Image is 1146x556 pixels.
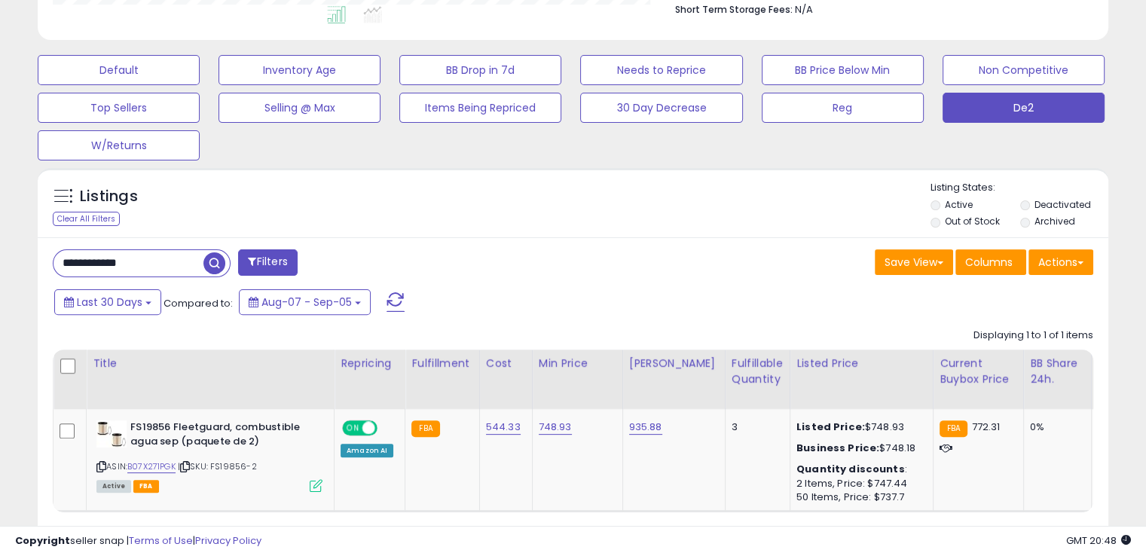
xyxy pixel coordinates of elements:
[796,462,905,476] b: Quantity discounts
[486,356,526,371] div: Cost
[762,55,924,85] button: BB Price Below Min
[399,93,561,123] button: Items Being Repriced
[796,477,921,490] div: 2 Items, Price: $747.44
[1030,356,1085,387] div: BB Share 24h.
[675,3,793,16] b: Short Term Storage Fees:
[53,212,120,226] div: Clear All Filters
[15,533,70,548] strong: Copyright
[129,533,193,548] a: Terms of Use
[375,422,399,435] span: OFF
[130,420,313,452] b: FS19856 Fleetguard, combustible agua sep (paquete de 2)
[1028,249,1093,275] button: Actions
[239,289,371,315] button: Aug-07 - Sep-05
[955,249,1026,275] button: Columns
[77,295,142,310] span: Last 30 Days
[943,55,1105,85] button: Non Competitive
[796,441,921,455] div: $748.18
[261,295,352,310] span: Aug-07 - Sep-05
[732,356,784,387] div: Fulfillable Quantity
[1030,420,1080,434] div: 0%
[163,296,233,310] span: Compared to:
[945,198,973,211] label: Active
[945,215,1000,228] label: Out of Stock
[38,55,200,85] button: Default
[629,356,719,371] div: [PERSON_NAME]
[795,2,813,17] span: N/A
[195,533,261,548] a: Privacy Policy
[219,93,380,123] button: Selling @ Max
[411,420,439,437] small: FBA
[96,420,127,448] img: 41bvS6+5A4L._SL40_.jpg
[486,420,521,435] a: 544.33
[219,55,380,85] button: Inventory Age
[943,93,1105,123] button: De2
[341,444,393,457] div: Amazon AI
[1034,198,1090,211] label: Deactivated
[1066,533,1131,548] span: 2025-10-6 20:48 GMT
[971,420,1000,434] span: 772.31
[411,356,472,371] div: Fulfillment
[539,356,616,371] div: Min Price
[796,420,921,434] div: $748.93
[38,130,200,160] button: W/Returns
[629,420,662,435] a: 935.88
[580,55,742,85] button: Needs to Reprice
[80,186,138,207] h5: Listings
[133,480,159,493] span: FBA
[1034,215,1074,228] label: Archived
[940,420,967,437] small: FBA
[796,420,865,434] b: Listed Price:
[238,249,297,276] button: Filters
[93,356,328,371] div: Title
[762,93,924,123] button: Reg
[796,441,879,455] b: Business Price:
[732,420,778,434] div: 3
[344,422,362,435] span: ON
[973,328,1093,343] div: Displaying 1 to 1 of 1 items
[796,356,927,371] div: Listed Price
[96,420,322,490] div: ASIN:
[796,490,921,504] div: 50 Items, Price: $737.7
[796,463,921,476] div: :
[580,93,742,123] button: 30 Day Decrease
[965,255,1013,270] span: Columns
[54,289,161,315] button: Last 30 Days
[940,356,1017,387] div: Current Buybox Price
[539,420,572,435] a: 748.93
[38,93,200,123] button: Top Sellers
[341,356,399,371] div: Repricing
[96,480,131,493] span: All listings currently available for purchase on Amazon
[399,55,561,85] button: BB Drop in 7d
[931,181,1108,195] p: Listing States:
[15,534,261,548] div: seller snap | |
[178,460,257,472] span: | SKU: FS19856-2
[127,460,176,473] a: B07X271PGK
[875,249,953,275] button: Save View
